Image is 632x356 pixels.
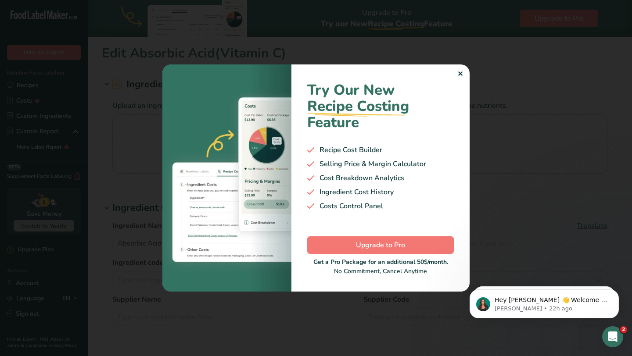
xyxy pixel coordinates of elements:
div: Cost Breakdown Analytics [307,173,454,183]
div: Get a Pro Package for an additional 50$/month. [307,257,454,267]
div: Recipe Cost Builder [307,145,454,155]
div: No Commitment, Cancel Anytime [307,257,454,276]
iframe: Intercom live chat [602,326,623,347]
iframe: Intercom notifications message [456,271,632,332]
h1: Try Our New Feature [307,82,454,131]
div: Ingredient Cost History [307,187,454,197]
img: costing-image-1.bb94421.webp [162,64,291,292]
button: Upgrade to Pro [307,236,454,254]
span: Recipe Costing [307,96,409,116]
span: 2 [620,326,627,333]
div: Costs Control Panel [307,201,454,211]
div: ✕ [457,69,463,79]
span: Upgrade to Pro [356,240,405,250]
div: Selling Price & Margin Calculator [307,159,454,169]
